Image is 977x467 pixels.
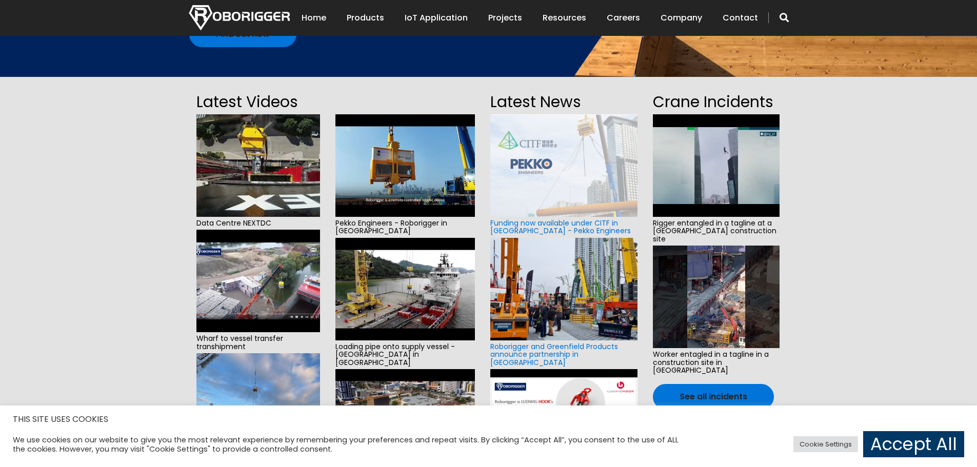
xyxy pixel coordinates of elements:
[653,246,780,348] img: hqdefault.jpg
[196,114,320,217] img: hqdefault.jpg
[196,230,320,332] img: hqdefault.jpg
[335,238,475,340] img: hqdefault.jpg
[302,2,326,34] a: Home
[723,2,758,34] a: Contact
[607,2,640,34] a: Careers
[653,114,780,217] img: hqdefault.jpg
[653,90,780,114] h2: Crane Incidents
[490,90,637,114] h2: Latest News
[196,353,320,456] img: e6f0d910-cd76-44a6-a92d-b5ff0f84c0aa-2.jpg
[405,2,468,34] a: IoT Application
[335,114,475,217] img: hqdefault.jpg
[13,413,964,426] h5: THIS SITE USES COOKIES
[335,217,475,238] span: Pekko Engineers - Roborigger in [GEOGRAPHIC_DATA]
[653,384,774,410] a: See all incidents
[543,2,586,34] a: Resources
[335,340,475,369] span: Loading pipe onto supply vessel - [GEOGRAPHIC_DATA] in [GEOGRAPHIC_DATA]
[863,431,964,457] a: Accept All
[196,217,320,230] span: Data Centre NEXTDC
[653,348,780,377] span: Worker entagled in a tagline in a construction site in [GEOGRAPHIC_DATA]
[661,2,702,34] a: Company
[13,435,679,454] div: We use cookies on our website to give you the most relevant experience by remembering your prefer...
[490,218,631,236] a: Funding now available under CITF in [GEOGRAPHIC_DATA] - Pekko Engineers
[653,217,780,246] span: Rigger entangled in a tagline at a [GEOGRAPHIC_DATA] construction site
[347,2,384,34] a: Products
[490,341,618,368] a: Roborigger and Greenfield Products announce partnership in [GEOGRAPHIC_DATA]
[196,90,320,114] h2: Latest Videos
[189,5,290,30] img: Nortech
[196,332,320,353] span: Wharf to vessel transfer transhipment
[488,2,522,34] a: Projects
[793,436,858,452] a: Cookie Settings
